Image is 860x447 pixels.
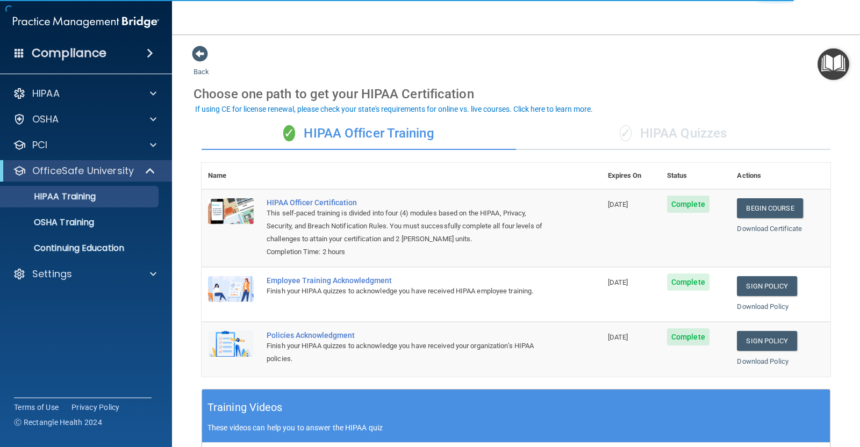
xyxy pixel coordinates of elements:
[195,105,593,113] div: If using CE for license renewal, please check your state's requirements for online vs. live cours...
[202,163,260,189] th: Name
[13,268,156,280] a: Settings
[667,273,709,291] span: Complete
[730,163,830,189] th: Actions
[32,87,60,100] p: HIPAA
[608,333,628,341] span: [DATE]
[32,139,47,152] p: PCI
[7,217,94,228] p: OSHA Training
[14,402,59,413] a: Terms of Use
[267,198,548,207] a: HIPAA Officer Certification
[207,423,825,432] p: These videos can help you to answer the HIPAA quiz
[13,164,156,177] a: OfficeSafe University
[32,268,72,280] p: Settings
[32,113,59,126] p: OSHA
[667,328,709,345] span: Complete
[737,225,802,233] a: Download Certificate
[267,246,548,258] div: Completion Time: 2 hours
[202,118,516,150] div: HIPAA Officer Training
[7,243,154,254] p: Continuing Education
[737,302,789,311] a: Download Policy
[193,104,594,114] button: If using CE for license renewal, please check your state's requirements for online vs. live cours...
[737,198,802,218] a: Begin Course
[516,118,830,150] div: HIPAA Quizzes
[267,285,548,298] div: Finish your HIPAA quizzes to acknowledge you have received HIPAA employee training.
[601,163,661,189] th: Expires On
[13,113,156,126] a: OSHA
[608,278,628,286] span: [DATE]
[13,11,159,33] img: PMB logo
[14,417,102,428] span: Ⓒ Rectangle Health 2024
[737,357,789,365] a: Download Policy
[667,196,709,213] span: Complete
[737,331,797,351] a: Sign Policy
[32,164,134,177] p: OfficeSafe University
[283,125,295,141] span: ✓
[71,402,120,413] a: Privacy Policy
[7,191,96,202] p: HIPAA Training
[267,340,548,365] div: Finish your HIPAA quizzes to acknowledge you have received your organization’s HIPAA policies.
[207,398,283,417] h5: Training Videos
[267,331,548,340] div: Policies Acknowledgment
[13,139,156,152] a: PCI
[818,48,849,80] button: Open Resource Center
[608,200,628,208] span: [DATE]
[32,46,106,61] h4: Compliance
[620,125,632,141] span: ✓
[661,163,730,189] th: Status
[267,276,548,285] div: Employee Training Acknowledgment
[193,78,838,110] div: Choose one path to get your HIPAA Certification
[13,87,156,100] a: HIPAA
[267,207,548,246] div: This self-paced training is divided into four (4) modules based on the HIPAA, Privacy, Security, ...
[193,55,209,76] a: Back
[737,276,797,296] a: Sign Policy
